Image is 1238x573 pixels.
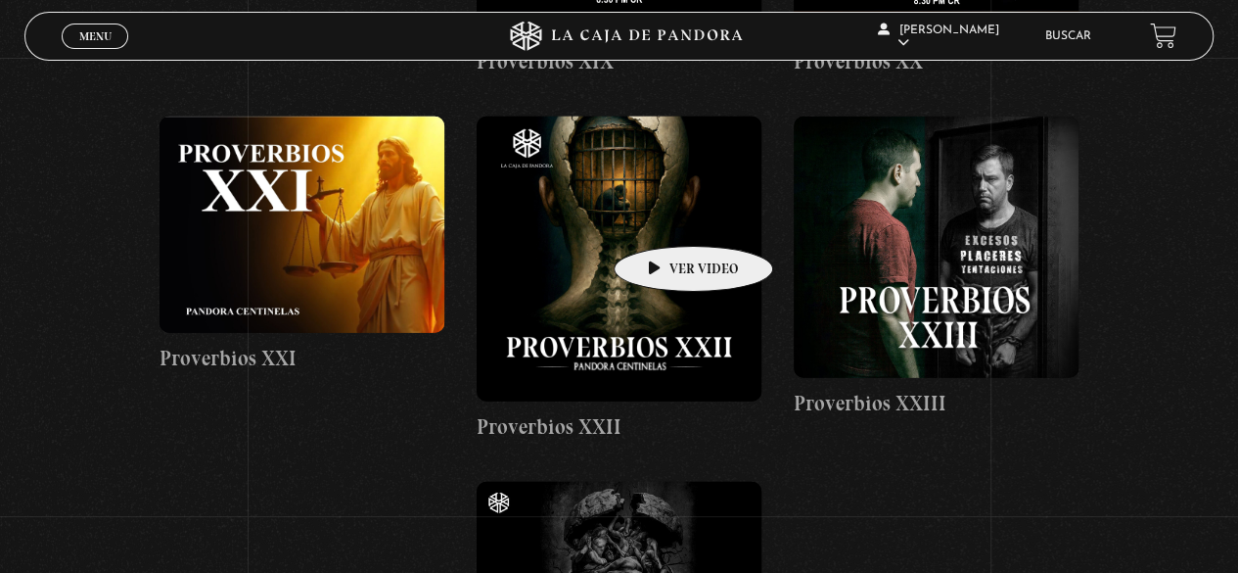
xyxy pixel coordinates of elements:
[72,46,118,60] span: Cerrar
[477,46,761,77] h4: Proverbios XIX
[1150,23,1176,49] a: View your shopping cart
[1045,30,1091,42] a: Buscar
[477,117,761,443] a: Proverbios XXII
[160,343,444,374] h4: Proverbios XXI
[794,117,1078,418] a: Proverbios XXIII
[878,24,999,49] span: [PERSON_NAME]
[794,46,1078,77] h4: Proverbios XX
[794,388,1078,419] h4: Proverbios XXIII
[477,411,761,443] h4: Proverbios XXII
[160,117,444,374] a: Proverbios XXI
[79,30,112,42] span: Menu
